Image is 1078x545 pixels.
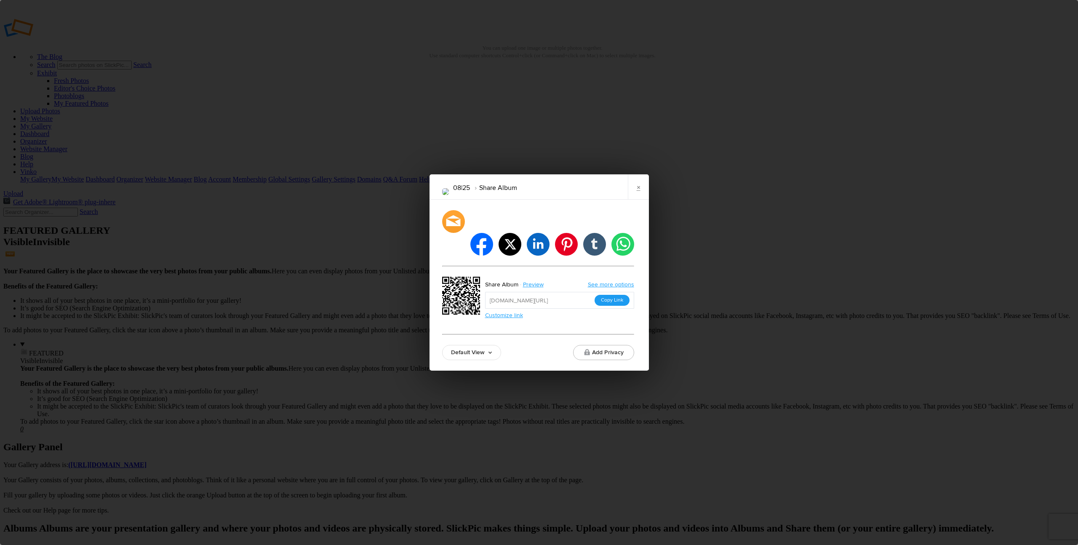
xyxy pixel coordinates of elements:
li: 08|25 [453,181,470,195]
div: https://slickpic.us/18141759xk3k [442,277,483,317]
a: Customize link [485,312,523,319]
img: DSC_5512.png [442,188,449,195]
a: Preview [518,279,550,290]
button: Copy Link [595,295,630,306]
a: Default View [442,345,501,360]
li: pinterest [555,233,578,256]
a: See more options [588,281,634,288]
li: facebook [470,233,493,256]
li: tumblr [583,233,606,256]
li: Share Album [470,181,517,195]
li: whatsapp [611,233,634,256]
div: Share Album [485,279,518,290]
li: linkedin [527,233,550,256]
button: Add Privacy [573,345,634,360]
a: × [628,174,649,200]
li: twitter [499,233,521,256]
